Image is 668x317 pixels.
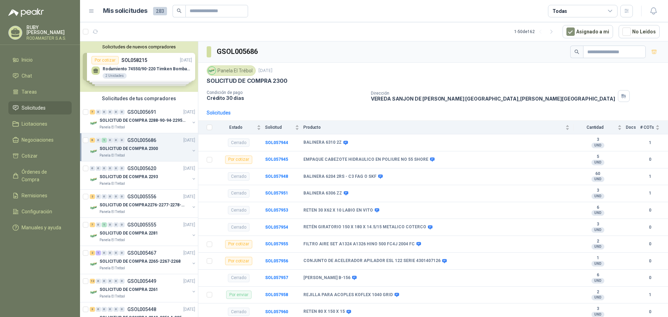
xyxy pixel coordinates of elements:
div: 3 [90,307,95,312]
b: 0 [640,258,660,264]
div: Cerrado [228,189,249,198]
p: [DATE] [183,250,195,256]
div: 0 [96,222,101,227]
div: 12 [90,279,95,284]
div: Por cotizar [225,240,252,248]
p: Crédito 30 días [207,95,365,101]
b: RETÉN GIRATORIO 150 X 180 X 14.5/15 METALICO COTERCO [303,224,426,230]
a: Manuales y ayuda [8,221,72,234]
b: [PERSON_NAME] B-156 [303,275,350,281]
a: SOL057953 [265,208,288,213]
b: 60 [574,171,622,177]
th: Producto [303,121,574,134]
div: 0 [113,222,119,227]
b: RETEN 80 X 150 X 15 [303,309,345,315]
b: 3 [574,188,622,193]
div: Cerrado [228,274,249,282]
span: Chat [22,72,32,80]
p: SOLICITUD DE COMPRA 2265-2267-2268 [100,258,181,265]
b: 2 [574,290,622,295]
div: UND [591,193,604,199]
div: 0 [113,166,119,171]
b: CONJUNTO DE ACELERADOR APILADOR ESL 122 SERIE 4301407126 [303,258,440,264]
b: 1 [640,190,660,197]
b: SOL057951 [265,191,288,196]
div: Cerrado [228,172,249,181]
div: 0 [119,138,125,143]
span: Licitaciones [22,120,47,128]
div: Por cotizar [225,257,252,265]
p: [DATE] [183,165,195,172]
div: 0 [119,251,125,255]
div: 0 [102,279,107,284]
div: 0 [119,194,125,199]
span: Configuración [22,208,52,215]
b: 3 [574,137,622,143]
b: 0 [640,156,660,163]
b: 1 [640,292,660,298]
div: UND [591,227,604,233]
div: 1 [102,138,107,143]
div: UND [591,244,604,249]
img: Company Logo [90,204,98,212]
button: Solicitudes de nuevos compradores [83,44,195,49]
b: FILTRO AIRE SET A1324 A1326 HINO 500 FC4J 2004 FC [303,241,415,247]
a: 0 0 0 0 0 0 GSOL005620[DATE] Company LogoSOLICITUD DE COMPRA 2293Panela El Trébol [90,164,197,187]
div: 0 [113,307,119,312]
span: Remisiones [22,192,47,199]
p: SOLICITUD DE COMPRA 2281 [100,230,158,237]
b: 0 [640,241,660,247]
img: Company Logo [90,175,98,184]
a: 6 0 1 0 0 0 GSOL005686[DATE] Company LogoSOLICITUD DE COMPRA 2300Panela El Trébol [90,136,197,158]
div: UND [591,160,604,165]
div: UND [591,261,604,267]
a: Remisiones [8,189,72,202]
p: GSOL005467 [127,251,156,255]
b: 1 [640,140,660,146]
span: Inicio [22,56,33,64]
div: 6 [90,138,95,143]
a: SOL057954 [265,225,288,230]
th: Solicitud [265,121,303,134]
p: Panela El Trébol [100,181,125,187]
span: Solicitudes [22,104,46,112]
img: Company Logo [90,119,98,127]
b: 1 [574,255,622,261]
b: 0 [640,275,660,281]
b: SOL057944 [265,140,288,145]
img: Company Logo [90,147,98,156]
p: Dirección [371,91,615,96]
div: UND [591,295,604,300]
b: RETEN 30 X62 X 10 LABIO EN VITO [303,208,373,213]
a: 7 0 0 0 0 0 GSOL005691[DATE] Company LogoSOLICITUD DE COMPRA 2288-90-94-2295-96-2301-02-04Panela ... [90,108,197,130]
a: Licitaciones [8,117,72,130]
a: Configuración [8,205,72,218]
div: 0 [108,194,113,199]
b: 0 [640,224,660,231]
p: Condición de pago [207,90,365,95]
b: EMPAQUE CABEZOTE HIDRAULICO EN POLIURE NO 55 SHORE [303,157,428,163]
a: Tareas [8,85,72,98]
a: Chat [8,69,72,82]
span: Producto [303,125,564,130]
p: Panela El Trébol [100,294,125,299]
div: 0 [96,138,101,143]
div: 0 [108,251,113,255]
p: SOLICITUD DE COMPRA 2300 [207,77,287,85]
span: Manuales y ayuda [22,224,61,231]
b: BALINERA 6204 2RS - C3 FAG O SKF [303,174,376,180]
a: Negociaciones [8,133,72,146]
div: 0 [113,110,119,114]
div: Solicitudes de nuevos compradoresPor cotizarSOL058215[DATE] Rodamiento 74550/90-220 Timken BombaV... [80,41,198,92]
div: 7 [90,222,95,227]
div: 0 [90,166,95,171]
div: 0 [102,251,107,255]
b: SOL057945 [265,157,288,162]
span: Solicitud [265,125,294,130]
img: Logo peakr [8,8,44,17]
b: SOL057957 [265,275,288,280]
img: Company Logo [208,67,216,74]
div: 0 [119,307,125,312]
b: 6 [574,272,622,278]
